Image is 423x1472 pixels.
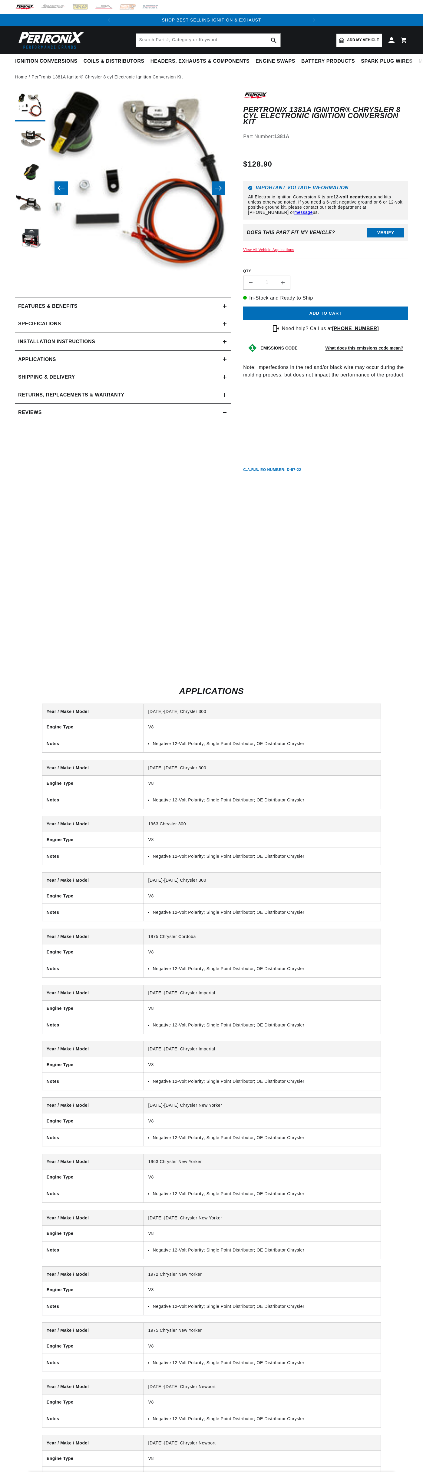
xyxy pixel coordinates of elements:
p: All Electronic Ignition Conversion Kits are ground kits unless otherwise noted. If you need a 6-v... [248,194,403,215]
span: Coils & Distributors [84,58,144,65]
summary: Engine Swaps [253,54,298,68]
li: Negative 12-Volt Polarity; Single Point Distributor; OE Distributor Chrysler [153,740,376,747]
a: Add my vehicle [336,34,382,47]
label: QTY [243,269,408,274]
span: Applications [18,356,56,363]
span: Headers, Exhausts & Components [150,58,250,65]
th: Notes [42,1016,144,1034]
th: Year / Make / Model [42,1435,144,1451]
summary: Features & Benefits [15,297,231,315]
li: Negative 12-Volt Polarity; Single Point Distributor; OE Distributor Chrysler [153,853,376,860]
td: V8 [144,1282,381,1297]
th: Year / Make / Model [42,760,144,776]
td: 1972 Chrysler New Yorker [144,1267,381,1282]
td: [DATE]-[DATE] Chrysler 300 [144,760,381,776]
th: Notes [42,735,144,752]
img: Pertronix [15,30,85,51]
a: View All Vehicle Applications [243,248,294,252]
th: Engine Type [42,888,144,903]
h2: Shipping & Delivery [18,373,75,381]
span: Engine Swaps [256,58,295,65]
a: PerTronix 1381A Ignitor® Chrysler 8 cyl Electronic Ignition Conversion Kit [31,74,183,80]
td: [DATE]-[DATE] Chrysler New Yorker [144,1098,381,1113]
a: Applications [15,351,231,369]
span: Battery Products [301,58,355,65]
span: $128.90 [243,159,272,170]
th: Engine Type [42,1001,144,1016]
td: V8 [144,832,381,847]
th: Notes [42,1185,144,1202]
th: Engine Type [42,776,144,791]
th: Year / Make / Model [42,704,144,719]
th: Engine Type [42,1394,144,1410]
th: Engine Type [42,1338,144,1354]
h2: Returns, Replacements & Warranty [18,391,124,399]
th: Engine Type [42,944,144,960]
summary: Coils & Distributors [81,54,147,68]
th: Notes [42,1354,144,1371]
td: V8 [144,1226,381,1241]
th: Notes [42,1241,144,1259]
div: Note: Imperfections in the red and/or black wire may occur during the molding process, but does n... [243,91,408,472]
th: Notes [42,960,144,977]
h2: Installation instructions [18,338,95,346]
button: Translation missing: en.sections.announcements.previous_announcement [103,14,115,26]
div: Announcement [115,17,308,23]
td: [DATE]-[DATE] Chrysler Newport [144,1435,381,1451]
li: Negative 12-Volt Polarity; Single Point Distributor; OE Distributor Chrysler [153,797,376,803]
button: Load image 3 in gallery view [15,158,45,188]
a: message [294,210,313,215]
th: Notes [42,903,144,921]
a: [PHONE_NUMBER] [332,326,379,331]
th: Engine Type [42,1451,144,1466]
th: Notes [42,847,144,865]
button: Translation missing: en.sections.announcements.next_announcement [308,14,320,26]
li: Negative 12-Volt Polarity; Single Point Distributor; OE Distributor Chrysler [153,1134,376,1141]
td: [DATE]-[DATE] Chrysler Newport [144,1379,381,1394]
h2: Specifications [18,320,61,328]
button: Load image 4 in gallery view [15,191,45,221]
td: V8 [144,1113,381,1129]
th: Engine Type [42,1282,144,1297]
input: Search Part #, Category or Keyword [136,34,280,47]
td: V8 [144,1451,381,1466]
nav: breadcrumbs [15,74,408,80]
th: Year / Make / Model [42,1041,144,1057]
td: V8 [144,776,381,791]
td: 1975 Chrysler New Yorker [144,1323,381,1338]
button: Load image 5 in gallery view [15,224,45,255]
button: Load image 1 in gallery view [15,91,45,121]
td: 1963 Chrysler New Yorker [144,1154,381,1169]
th: Year / Make / Model [42,1379,144,1394]
button: Verify [367,228,404,237]
button: Load image 2 in gallery view [15,124,45,155]
th: Notes [42,1410,144,1427]
span: Add my vehicle [347,37,379,43]
div: 1 of 2 [115,17,308,23]
button: Search Part #, Category or Keyword [267,34,280,47]
h2: Features & Benefits [18,302,78,310]
td: V8 [144,888,381,903]
th: Notes [42,1073,144,1090]
li: Negative 12-Volt Polarity; Single Point Distributor; OE Distributor Chrysler [153,1190,376,1197]
th: Notes [42,1298,144,1315]
p: Need help? Call us at [282,325,379,333]
th: Year / Make / Model [42,1210,144,1226]
a: SHOP BEST SELLING IGNITION & EXHAUST [162,18,261,22]
li: Negative 12-Volt Polarity; Single Point Distributor; OE Distributor Chrysler [153,1303,376,1310]
th: Year / Make / Model [42,816,144,832]
li: Negative 12-Volt Polarity; Single Point Distributor; OE Distributor Chrysler [153,1078,376,1085]
div: Part Number: [243,133,408,141]
th: Year / Make / Model [42,929,144,944]
th: Year / Make / Model [42,1098,144,1113]
li: Negative 12-Volt Polarity; Single Point Distributor; OE Distributor Chrysler [153,1415,376,1422]
td: V8 [144,944,381,960]
td: [DATE]-[DATE] Chrysler New Yorker [144,1210,381,1226]
p: C.A.R.B. EO Number: D-57-22 [243,467,301,472]
th: Engine Type [42,719,144,735]
td: V8 [144,1057,381,1072]
li: Negative 12-Volt Polarity; Single Point Distributor; OE Distributor Chrysler [153,1022,376,1028]
td: V8 [144,1394,381,1410]
p: In-Stock and Ready to Ship [243,294,408,302]
th: Year / Make / Model [42,1267,144,1282]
